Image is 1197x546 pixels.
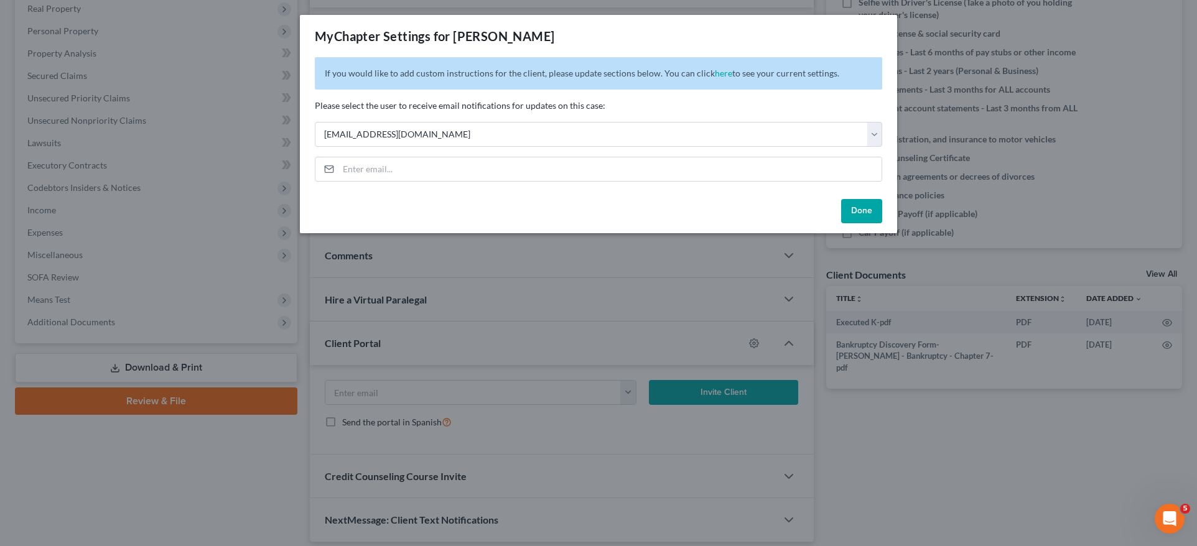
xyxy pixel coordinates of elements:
span: 5 [1180,504,1190,514]
p: Please select the user to receive email notifications for updates on this case: [315,99,882,112]
a: here [715,68,732,78]
div: MyChapter Settings for [PERSON_NAME] [315,27,554,45]
input: Enter email... [338,157,882,181]
iframe: Intercom live chat [1155,504,1185,534]
button: Done [841,199,882,224]
span: If you would like to add custom instructions for the client, please update sections below. [325,68,663,78]
span: You can click to see your current settings. [664,68,839,78]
